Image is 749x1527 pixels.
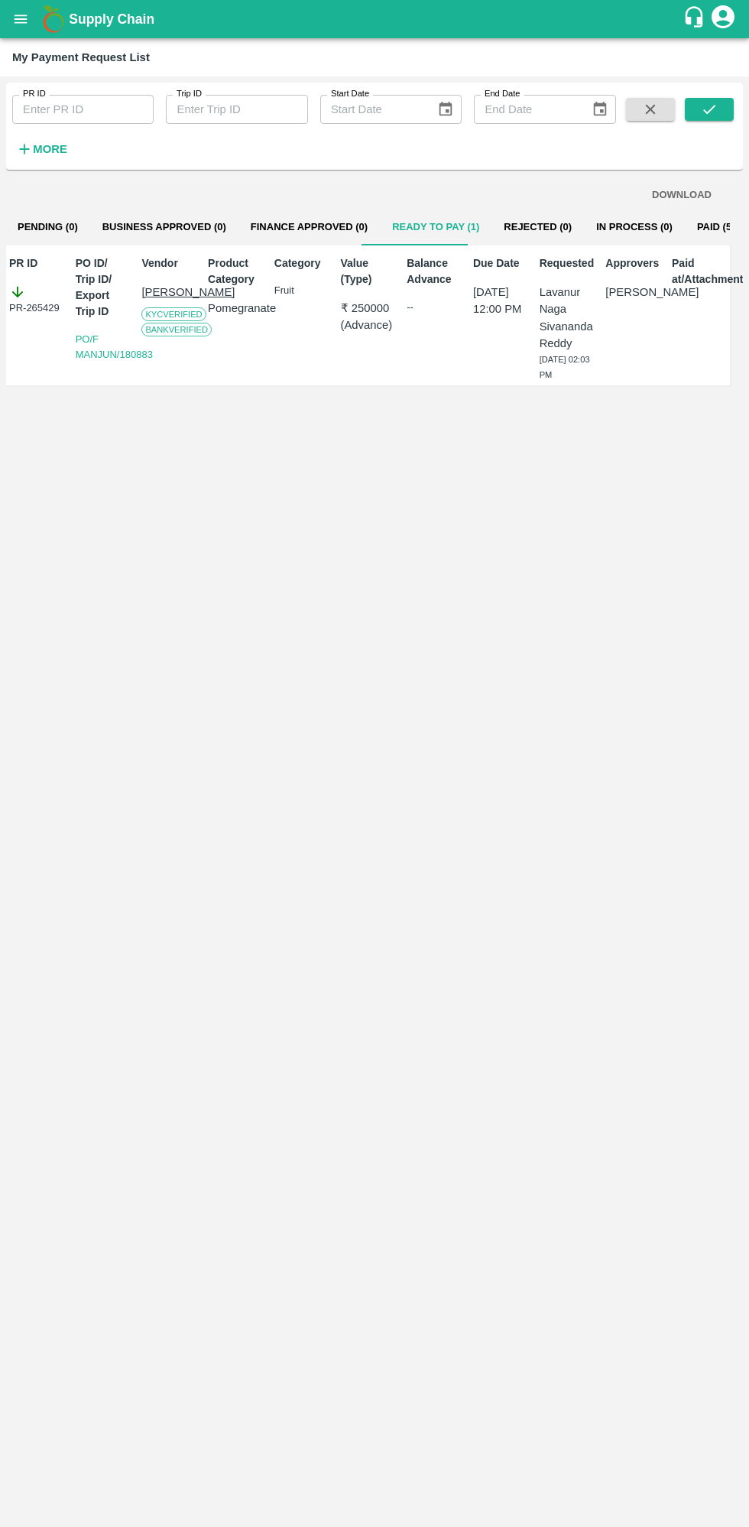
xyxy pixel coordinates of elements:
[540,355,590,379] span: [DATE] 02:03 PM
[709,3,737,35] div: account of current user
[584,209,685,245] button: In Process (0)
[407,255,461,288] p: Balance Advance
[69,11,154,27] b: Supply Chain
[605,284,660,301] p: [PERSON_NAME]
[12,47,150,67] div: My Payment Request List
[9,255,63,271] p: PR ID
[341,255,395,288] p: Value (Type)
[3,2,38,37] button: open drawer
[683,5,709,33] div: customer-support
[141,255,196,271] p: Vendor
[274,255,329,271] p: Category
[208,255,262,288] p: Product Category
[76,333,153,360] a: PO/F MANJUN/180883
[274,284,329,298] p: Fruit
[320,95,425,124] input: Start Date
[672,255,726,288] p: Paid at/Attachments
[141,307,206,321] span: KYC Verified
[76,255,130,320] p: PO ID/ Trip ID/ Export Trip ID
[585,95,614,124] button: Choose date
[646,182,718,209] button: DOWNLOAD
[38,4,69,34] img: logo
[540,255,594,271] p: Requested
[540,284,594,352] p: Lavanur Naga Sivananda Reddy
[141,284,196,301] p: [PERSON_NAME]
[5,209,90,245] button: Pending (0)
[341,317,395,333] p: ( Advance )
[341,300,395,317] p: ₹ 250000
[33,143,67,155] strong: More
[208,300,262,317] p: Pomegranate
[380,209,491,245] button: Ready To Pay (1)
[473,284,527,318] p: [DATE] 12:00 PM
[69,8,683,30] a: Supply Chain
[177,88,202,100] label: Trip ID
[12,136,71,162] button: More
[485,88,520,100] label: End Date
[166,95,307,124] input: Enter Trip ID
[431,95,460,124] button: Choose date
[9,284,63,316] div: PR-265429
[12,95,154,124] input: Enter PR ID
[605,255,660,271] p: Approvers
[331,88,369,100] label: Start Date
[141,323,212,336] span: Bank Verified
[407,300,461,315] div: --
[90,209,238,245] button: Business Approved (0)
[474,95,579,124] input: End Date
[23,88,46,100] label: PR ID
[491,209,584,245] button: Rejected (0)
[473,255,527,271] p: Due Date
[238,209,380,245] button: Finance Approved (0)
